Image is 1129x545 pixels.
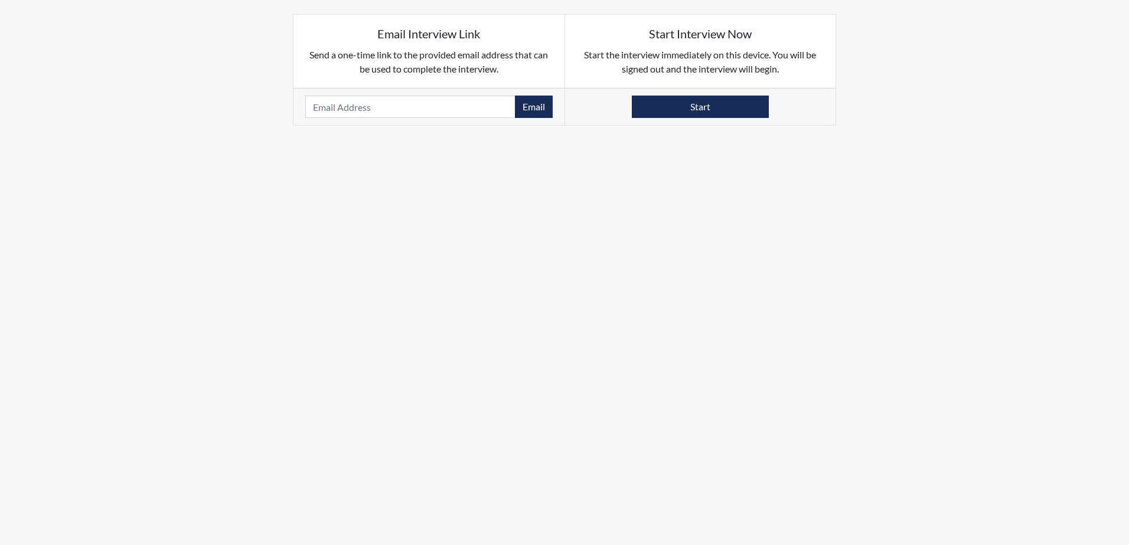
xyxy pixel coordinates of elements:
[305,27,553,41] h5: Email Interview Link
[305,48,553,76] p: Send a one-time link to the provided email address that can be used to complete the interview.
[577,48,824,76] p: Start the interview immediately on this device. You will be signed out and the interview will begin.
[305,96,515,118] input: Email Address
[515,96,553,118] button: Email
[632,96,769,118] button: Start
[577,27,824,41] h5: Start Interview Now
